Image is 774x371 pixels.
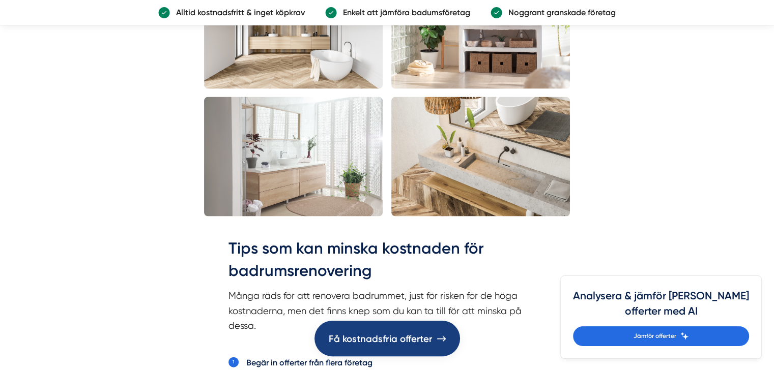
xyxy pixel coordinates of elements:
a: Få kostnadsfria offerter [314,321,460,356]
p: Enkelt att jämföra badumsföretag [337,6,470,19]
span: Jämför offerter [634,331,676,341]
span: Få kostnadsfria offerter [329,331,433,346]
a: Jämför offerter [573,326,749,346]
img: Ljust badrum [204,97,383,217]
p: Alltid kostnadsfritt & inget köpkrav [170,6,305,19]
p: Noggrant granskade företag [502,6,616,19]
p: Många räds för att renovera badrummet, just för risken för de höga kostnaderna, men det finns kne... [228,288,546,349]
h2: Tips som kan minska kostnaden för badrumsrenovering [228,237,546,288]
h4: Analysera & jämför [PERSON_NAME] offerter med AI [573,288,749,326]
img: Badrum med snyggt handfat [391,97,570,217]
strong: Begär in offerter från flera företag [246,358,372,367]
